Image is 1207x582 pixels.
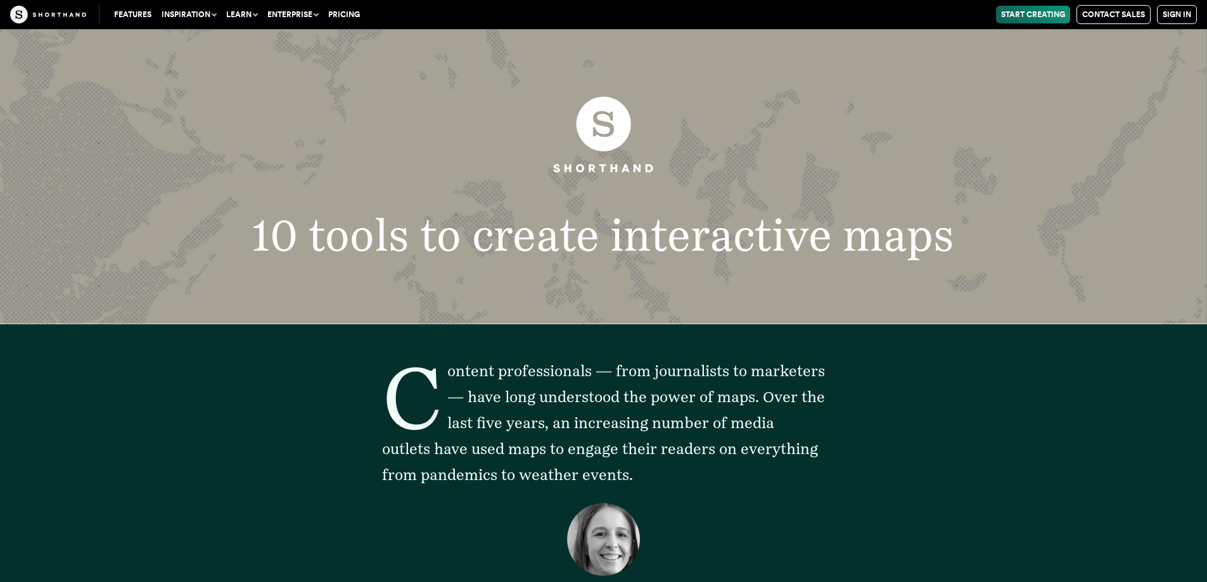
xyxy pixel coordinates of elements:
[1157,5,1197,24] a: Sign in
[10,6,86,23] img: The Craft
[156,6,221,23] button: Inspiration
[382,362,825,483] span: Content professionals — from journalists to marketers — have long understood the power of maps. O...
[1076,5,1151,24] a: Contact Sales
[191,213,1015,258] h1: 10 tools to create interactive maps
[996,6,1070,23] a: Start Creating
[262,6,323,23] button: Enterprise
[323,6,365,23] a: Pricing
[109,6,156,23] a: Features
[221,6,262,23] button: Learn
